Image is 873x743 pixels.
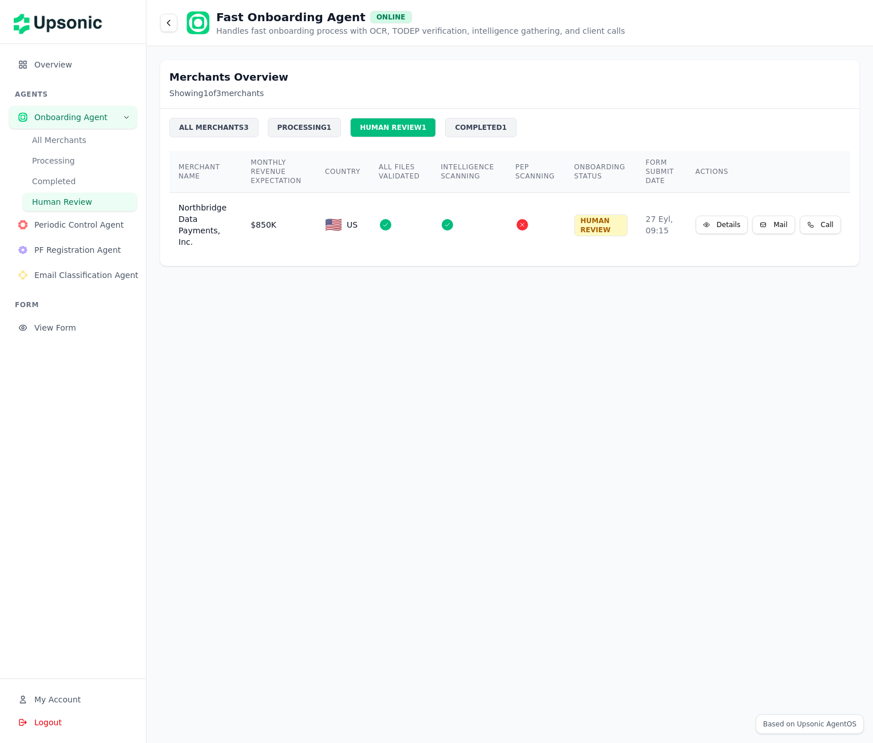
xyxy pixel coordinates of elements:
th: COUNTRY [316,151,370,193]
button: Human Review [23,193,137,211]
span: US [347,219,358,231]
a: All Merchants [23,134,137,145]
h3: FORM [15,300,137,309]
div: ALL MERCHANTS 3 [169,118,259,137]
h1: Fast Onboarding Agent [216,9,366,25]
th: INTELLIGENCE SCANNING [431,151,506,193]
a: View Form [9,324,137,335]
img: Periodic Control Agent [18,220,27,229]
a: Completed [23,176,137,186]
div: COMPLETED 1 [445,118,516,137]
img: Onboarding Agent [186,11,209,34]
span: Email Classification Agent [34,269,138,281]
h3: AGENTS [15,90,137,99]
span: 🇺🇸 [325,216,342,234]
a: Periodic Control AgentPeriodic Control Agent [9,221,137,232]
div: HUMAN REVIEW [574,214,628,236]
div: HUMAN REVIEW 1 [350,118,436,137]
a: Human Review [23,196,137,207]
span: View Form [34,322,128,333]
button: Completed [23,172,137,190]
a: Processing [23,155,137,166]
span: Logout [34,717,62,728]
button: Periodic Control Agent [9,213,137,236]
th: MONTHLY REVENUE EXPECTATION [241,151,316,193]
button: All Merchants [23,131,137,149]
a: PF Registration AgentPF Registration Agent [9,246,137,257]
button: Mail [752,216,795,234]
button: Details [696,216,748,234]
p: Handles fast onboarding process with OCR, TODEP verification, intelligence gathering, and client ... [216,25,625,37]
button: Email Classification Agent [9,264,137,287]
span: Onboarding Agent [34,112,118,123]
button: Overview [9,53,137,76]
button: Onboarding Agent [9,106,137,129]
th: MERCHANT NAME [169,151,241,193]
th: ALL FILES VALIDATED [370,151,431,193]
div: Northbridge Data Payments, Inc. [178,202,232,248]
h2: Merchants Overview [169,69,850,85]
img: Upsonic [14,6,110,38]
a: My Account [9,696,137,706]
p: Showing 1 of 3 merchants [169,88,850,99]
span: Periodic Control Agent [34,219,128,231]
img: PF Registration Agent [18,245,27,255]
img: Email Classification Agent [18,271,27,280]
button: PF Registration Agent [9,239,137,261]
button: Call [800,216,841,234]
th: PEP SCANNING [506,151,565,193]
div: ONLINE [370,11,412,23]
span: Overview [34,59,128,70]
button: View Form [9,316,137,339]
button: My Account [9,688,137,711]
div: 27 Eyl, 09:15 [646,213,677,236]
th: ACTIONS [687,151,850,193]
th: ONBOARDING STATUS [565,151,637,193]
a: Email Classification AgentEmail Classification Agent [9,271,137,282]
div: PROCESSING 1 [268,118,342,137]
div: $850K [251,219,307,231]
button: Logout [9,711,137,734]
a: Overview [9,61,137,71]
button: Processing [23,152,137,170]
img: Onboarding Agent [18,113,27,122]
th: FORM SUBMIT DATE [637,151,687,193]
span: My Account [34,694,81,705]
span: PF Registration Agent [34,244,128,256]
